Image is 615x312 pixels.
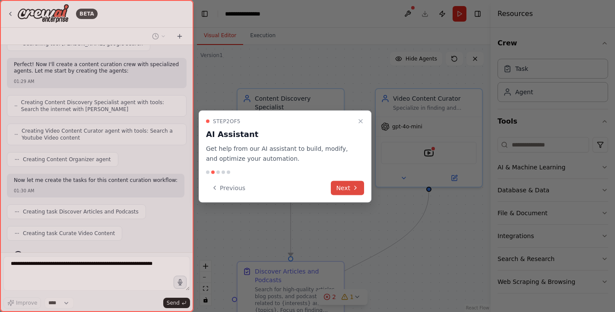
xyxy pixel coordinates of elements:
[206,144,354,164] p: Get help from our AI assistant to build, modify, and optimize your automation.
[206,128,354,140] h3: AI Assistant
[355,116,366,127] button: Close walkthrough
[206,181,250,195] button: Previous
[331,181,364,195] button: Next
[213,118,241,125] span: Step 2 of 5
[199,8,211,20] button: Hide left sidebar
